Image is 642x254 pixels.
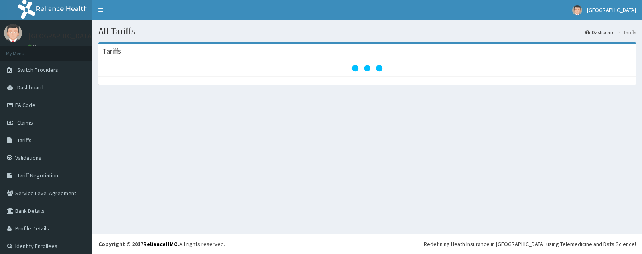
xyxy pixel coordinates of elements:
[17,66,58,73] span: Switch Providers
[102,48,121,55] h3: Tariffs
[143,240,178,248] a: RelianceHMO
[28,44,47,49] a: Online
[28,32,94,40] p: [GEOGRAPHIC_DATA]
[98,26,636,36] h1: All Tariffs
[616,29,636,36] li: Tariffs
[4,24,22,42] img: User Image
[587,6,636,14] span: [GEOGRAPHIC_DATA]
[17,172,58,179] span: Tariff Negotiation
[572,5,582,15] img: User Image
[92,234,642,254] footer: All rights reserved.
[585,29,615,36] a: Dashboard
[98,240,179,248] strong: Copyright © 2017 .
[17,84,43,91] span: Dashboard
[424,240,636,248] div: Redefining Heath Insurance in [GEOGRAPHIC_DATA] using Telemedicine and Data Science!
[17,119,33,126] span: Claims
[17,137,32,144] span: Tariffs
[351,52,383,84] svg: audio-loading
